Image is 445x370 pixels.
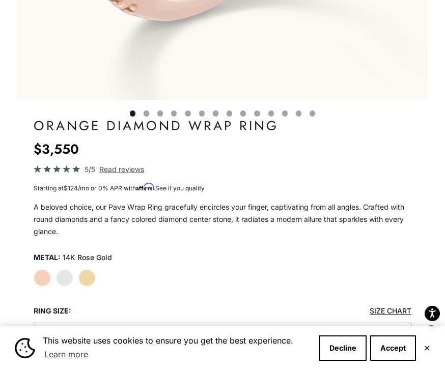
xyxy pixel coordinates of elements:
[15,338,35,358] img: Cookie banner
[99,163,144,175] span: Read reviews
[34,323,412,351] button: 4
[63,250,112,265] variant-option-value: 14K Rose Gold
[155,184,205,192] a: See if you qualify - Learn more about Affirm Financing (opens in modal)
[136,183,154,191] span: Affirm
[34,303,71,319] legend: Ring Size:
[424,345,430,351] button: Close
[370,306,411,315] a: Size Chart
[319,335,367,361] button: Decline
[64,184,78,192] span: $124
[85,163,95,175] span: 5/5
[34,184,205,192] span: Starting at /mo or 0% APR with .
[34,117,412,135] h1: Orange Diamond Wrap Ring
[370,335,416,361] button: Accept
[34,163,412,175] a: 5/5 Read reviews
[34,139,79,159] sale-price: $3,550
[43,334,311,362] span: This website uses cookies to ensure you get the best experience.
[34,201,412,238] div: A beloved choice, our Pave Wrap Ring gracefully encircles your finger, captivating from all angle...
[43,347,90,362] a: Learn more
[34,250,61,265] legend: Metal:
